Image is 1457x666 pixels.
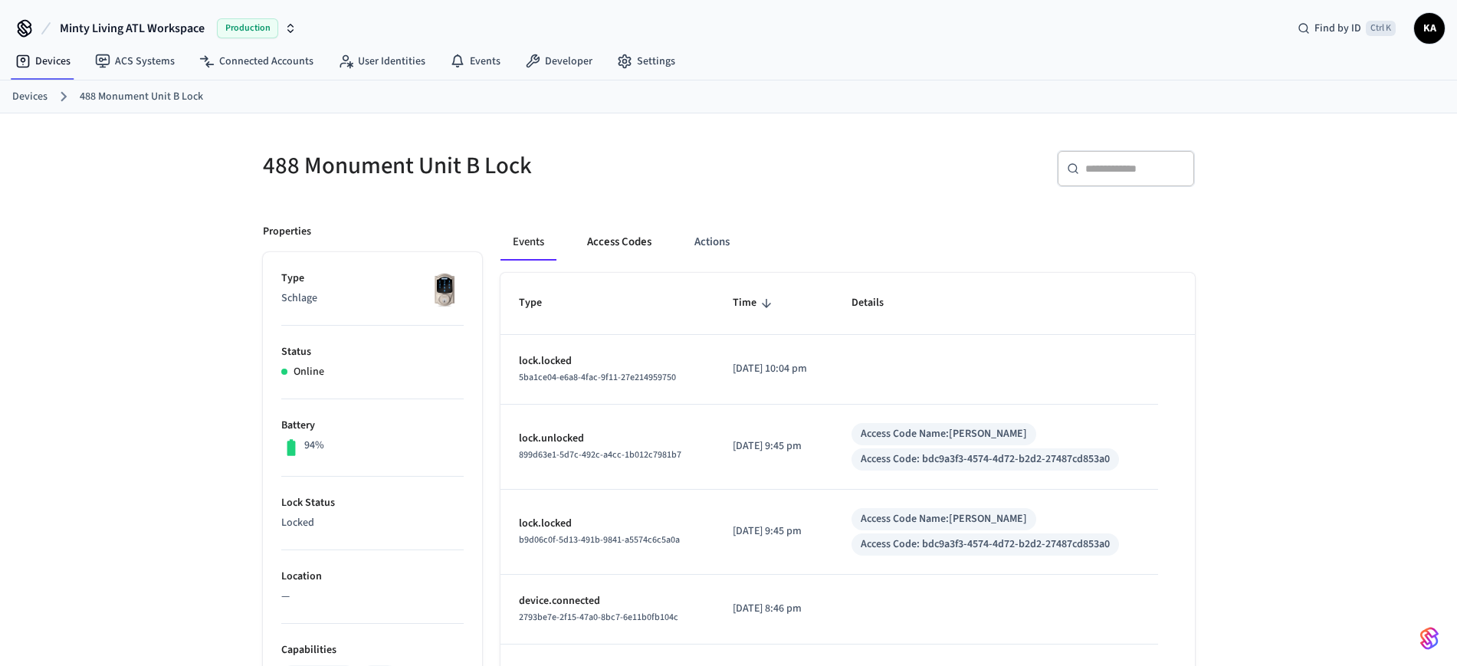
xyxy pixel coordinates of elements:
span: Minty Living ATL Workspace [60,19,205,38]
h5: 488 Monument Unit B Lock [263,150,720,182]
p: Status [281,344,464,360]
span: Details [852,291,904,315]
p: Capabilities [281,642,464,658]
p: Schlage [281,290,464,307]
div: Find by IDCtrl K [1285,15,1408,42]
span: Type [519,291,562,315]
a: Devices [3,48,83,75]
span: Find by ID [1314,21,1361,36]
p: device.connected [519,593,697,609]
div: Access Code: bdc9a3f3-4574-4d72-b2d2-27487cd853a0 [861,536,1110,553]
span: 899d63e1-5d7c-492c-a4cc-1b012c7981b7 [519,448,681,461]
div: Access Code Name: [PERSON_NAME] [861,511,1027,527]
p: Properties [263,224,311,240]
img: Schlage Sense Smart Deadbolt with Camelot Trim, Front [425,271,464,309]
button: Access Codes [575,224,664,261]
span: Ctrl K [1366,21,1396,36]
a: Developer [513,48,605,75]
p: Location [281,569,464,585]
span: Time [733,291,776,315]
span: b9d06c0f-5d13-491b-9841-a5574c6c5a0a [519,533,680,546]
p: [DATE] 9:45 pm [733,523,815,540]
a: Events [438,48,513,75]
p: Battery [281,418,464,434]
div: Access Code Name: [PERSON_NAME] [861,426,1027,442]
p: Type [281,271,464,287]
span: 5ba1ce04-e6a8-4fac-9f11-27e214959750 [519,371,676,384]
p: lock.locked [519,516,697,532]
p: lock.locked [519,353,697,369]
a: Devices [12,89,48,105]
a: 488 Monument Unit B Lock [80,89,203,105]
a: Settings [605,48,687,75]
p: lock.unlocked [519,431,697,447]
button: Events [500,224,556,261]
button: Actions [682,224,742,261]
p: Lock Status [281,495,464,511]
a: ACS Systems [83,48,187,75]
p: Locked [281,515,464,531]
p: [DATE] 8:46 pm [733,601,815,617]
a: Connected Accounts [187,48,326,75]
span: KA [1416,15,1443,42]
p: Online [294,364,324,380]
p: [DATE] 9:45 pm [733,438,815,454]
button: KA [1414,13,1445,44]
div: Access Code: bdc9a3f3-4574-4d72-b2d2-27487cd853a0 [861,451,1110,468]
p: — [281,589,464,605]
p: [DATE] 10:04 pm [733,361,815,377]
span: 2793be7e-2f15-47a0-8bc7-6e11b0fb104c [519,611,678,624]
img: SeamLogoGradient.69752ec5.svg [1420,626,1439,651]
a: User Identities [326,48,438,75]
span: Production [217,18,278,38]
p: 94% [304,438,324,454]
div: ant example [500,224,1195,261]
